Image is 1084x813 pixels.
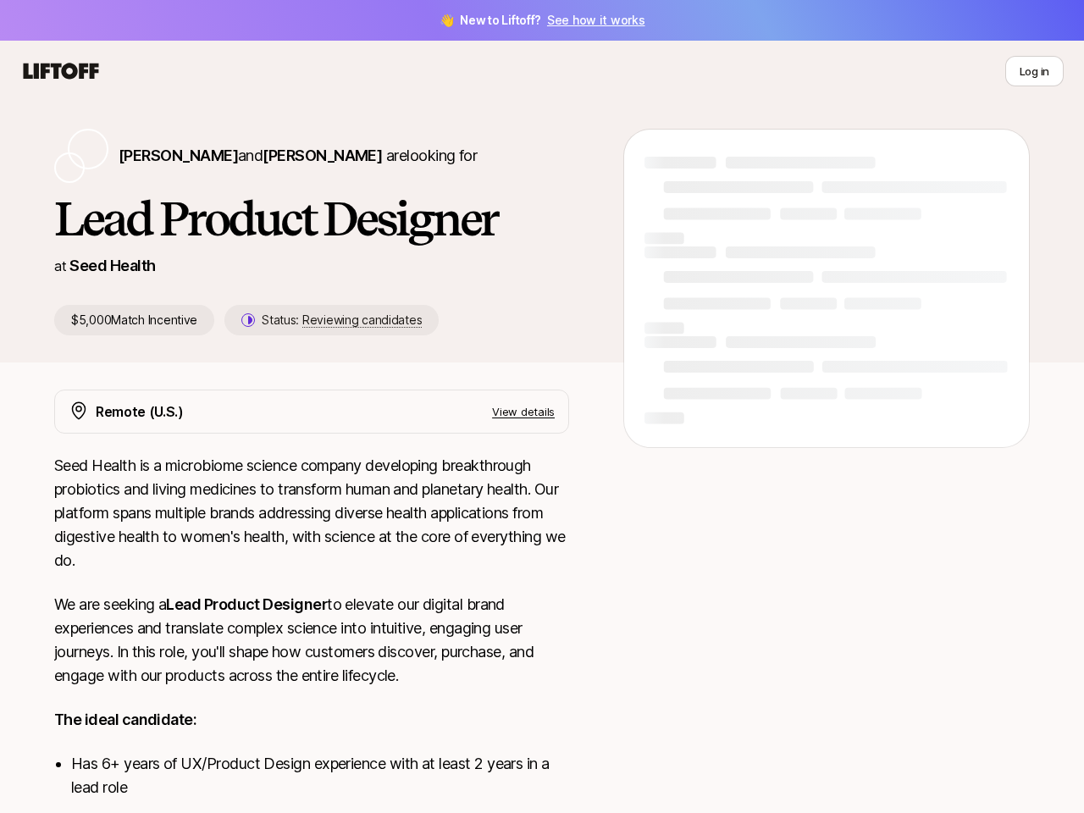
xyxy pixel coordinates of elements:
h1: Lead Product Designer [54,193,569,244]
p: Remote (U.S.) [96,401,184,423]
li: Has 6+ years of UX/Product Design experience with at least 2 years in a lead role [71,752,569,799]
p: $5,000 Match Incentive [54,305,214,335]
span: and [238,147,382,164]
span: [PERSON_NAME] [263,147,382,164]
p: Seed Health is a microbiome science company developing breakthrough probiotics and living medicin... [54,454,569,572]
span: 👋 New to Liftoff? [440,10,645,30]
a: Seed Health [69,257,155,274]
p: We are seeking a to elevate our digital brand experiences and translate complex science into intu... [54,593,569,688]
strong: The ideal candidate: [54,711,196,728]
span: Reviewing candidates [302,312,422,328]
span: [PERSON_NAME] [119,147,238,164]
button: Log in [1005,56,1064,86]
p: are looking for [119,144,477,168]
p: View details [492,403,555,420]
strong: Lead Product Designer [166,595,327,613]
p: at [54,255,66,277]
p: Status: [262,310,422,330]
a: See how it works [547,13,645,27]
